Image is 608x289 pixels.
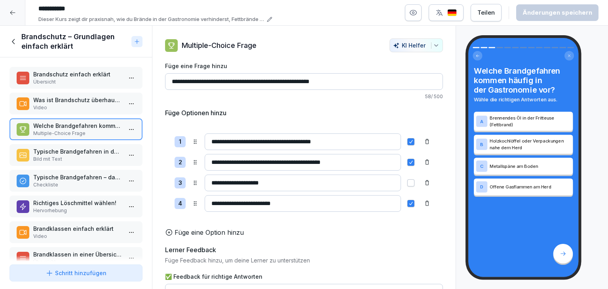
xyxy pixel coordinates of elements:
[490,184,571,190] p: Offene Gasflammen am Herd
[33,156,122,163] p: Bild mit Text
[9,118,142,140] div: Welche Brandgefahren kommen häufig in der Gastronomie vor?Multiple-Choice Frage
[33,78,122,86] p: Übersicht
[165,256,443,264] p: Füge Feedback hinzu, um deine Lerner zu unterstützen
[38,15,264,23] p: Dieser Kurs zeigt dir praxisnah, wie du Brände in der Gastronomie verhinderst, Fettbrände sicher ...
[33,70,122,78] p: Brandschutz einfach erklärt
[46,269,106,277] div: Schritt hinzufügen
[9,264,142,281] button: Schritt hinzufügen
[474,66,573,95] h4: Welche Brandgefahren kommen häufig in der Gastronomie vor?
[179,179,182,188] p: 3
[33,207,122,214] p: Hervorhebung
[471,4,502,21] button: Teilen
[490,114,571,128] p: Brennendes Öl in der Fritteuse (Fettbrand)
[182,40,256,51] p: Multiple-Choice Frage
[165,93,443,100] p: 58 / 500
[9,67,142,89] div: Brandschutz einfach erklärtÜbersicht
[179,158,182,167] p: 2
[447,9,457,17] img: de.svg
[33,199,122,207] p: Richtiges Löschmittel wählen!
[33,250,122,259] p: Brandklassen in einer Übersicht:
[480,164,483,169] p: C
[175,228,244,237] p: Füge eine Option hinzu
[165,62,443,70] label: Füge eine Frage hinzu
[33,104,122,111] p: Video
[9,93,142,114] div: Was ist Brandschutz überhaupt?Video
[9,170,142,192] div: Typische Brandgefahren – darauf musst du achten:Checkliste
[178,199,182,208] p: 4
[389,38,443,52] button: KI Helfer
[179,137,181,146] p: 1
[165,108,226,118] h5: Füge Optionen hinzu
[33,96,122,104] p: Was ist Brandschutz überhaupt?
[33,130,122,137] p: Multiple-Choice Frage
[9,196,142,217] div: Richtiges Löschmittel wählen!Hervorhebung
[33,181,122,188] p: Checkliste
[480,184,483,190] p: D
[33,233,122,240] p: Video
[490,163,571,169] p: Metallspäne am Boden
[165,245,216,255] h5: Lerner Feedback
[33,122,122,130] p: Welche Brandgefahren kommen häufig in der Gastronomie vor?
[474,96,573,103] p: Wähle die richtigen Antworten aus.
[165,272,443,281] label: ✅ Feedback für richtige Antworten
[33,173,122,181] p: Typische Brandgefahren – darauf musst du achten:
[480,119,483,124] p: A
[480,142,483,147] p: B
[33,224,122,233] p: Brandklassen einfach erklärt
[33,147,122,156] p: Typische Brandgefahren in der Gastronomie
[9,247,142,269] div: Brandklassen in einer Übersicht:Übersicht
[490,138,571,151] p: Holzkochlöffel oder Verpackungen nahe dem Herd
[9,221,142,243] div: Brandklassen einfach erklärtVideo
[477,8,495,17] div: Teilen
[21,32,128,51] h1: Brandschutz – Grundlagen einfach erklärt
[522,8,592,17] div: Änderungen speichern
[393,42,439,49] div: KI Helfer
[9,144,142,166] div: Typische Brandgefahren in der GastronomieBild mit Text
[516,4,598,21] button: Änderungen speichern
